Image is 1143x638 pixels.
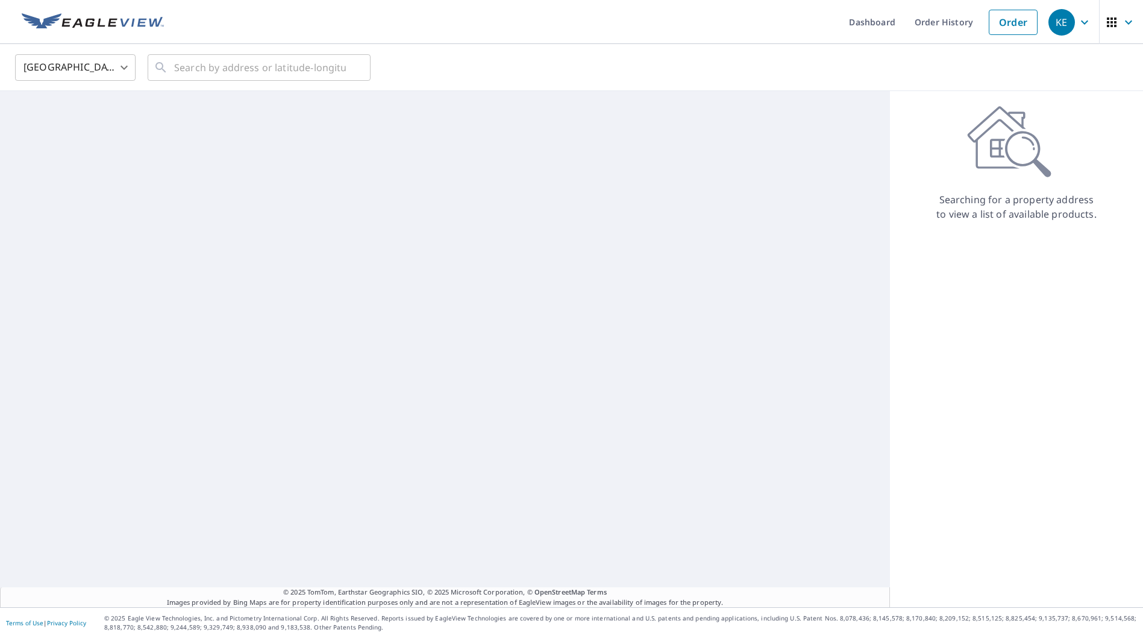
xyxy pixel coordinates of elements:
p: © 2025 Eagle View Technologies, Inc. and Pictometry International Corp. All Rights Reserved. Repo... [104,614,1137,632]
a: Privacy Policy [47,619,86,627]
span: © 2025 TomTom, Earthstar Geographics SIO, © 2025 Microsoft Corporation, © [283,587,607,598]
a: Terms of Use [6,619,43,627]
p: Searching for a property address to view a list of available products. [936,192,1097,221]
img: EV Logo [22,13,164,31]
input: Search by address or latitude-longitude [174,51,346,84]
a: Order [989,10,1038,35]
div: KE [1048,9,1075,36]
div: [GEOGRAPHIC_DATA] [15,51,136,84]
a: OpenStreetMap [534,587,585,596]
a: Terms [587,587,607,596]
p: | [6,619,86,627]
